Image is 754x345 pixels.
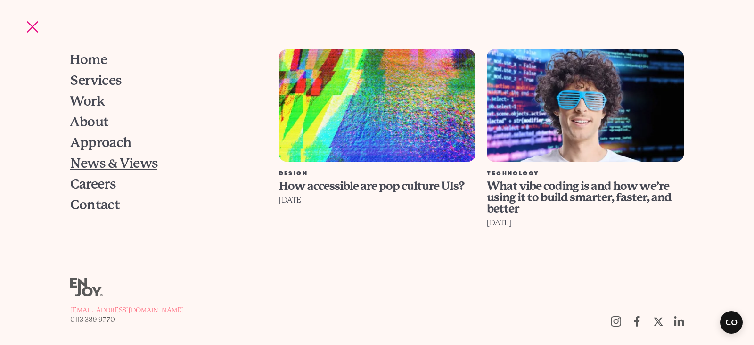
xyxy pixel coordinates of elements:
span: How accessible are pop culture UIs? [279,180,464,193]
img: What vibe coding is and how we’re using it to build smarter, faster, and better [487,49,684,162]
a: Work [70,91,254,112]
a: Follow us on Twitter [647,311,669,332]
a: Approach [70,132,254,153]
span: [EMAIL_ADDRESS][DOMAIN_NAME] [70,306,184,314]
span: Approach [70,136,131,149]
a: Follow us on Instagram [605,311,626,332]
div: Design [279,171,476,177]
a: Contact [70,195,254,215]
div: Technology [487,171,684,177]
div: [DATE] [487,216,684,230]
button: Open CMP widget [720,311,743,334]
button: Site navigation [23,17,42,37]
span: News & Views [70,157,157,170]
img: How accessible are pop culture UIs? [279,49,476,162]
a: [EMAIL_ADDRESS][DOMAIN_NAME] [70,305,184,315]
span: Careers [70,178,115,191]
span: About [70,115,109,129]
a: Follow us on Facebook [626,311,647,332]
span: Contact [70,198,120,212]
div: [DATE] [279,194,476,207]
span: What vibe coding is and how we’re using it to build smarter, faster, and better [487,180,672,215]
a: About [70,112,254,132]
a: How accessible are pop culture UIs? Design How accessible are pop culture UIs? [DATE] [273,49,482,279]
span: Home [70,53,107,66]
a: Home [70,49,254,70]
a: News & Views [70,153,254,174]
span: Work [70,95,105,108]
span: Services [70,74,122,87]
a: What vibe coding is and how we’re using it to build smarter, faster, and better Technology What v... [481,49,689,279]
a: https://uk.linkedin.com/company/enjoy-digital [669,311,690,332]
span: 0113 389 9770 [70,316,115,323]
a: 0113 389 9770 [70,315,184,324]
a: Services [70,70,254,91]
a: Careers [70,174,254,195]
